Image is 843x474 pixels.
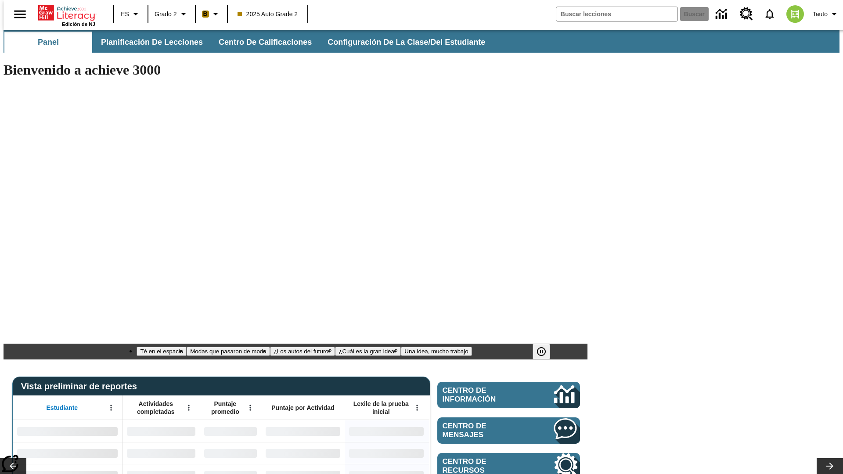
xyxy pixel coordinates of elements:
[94,32,210,53] button: Planificación de lecciones
[4,30,839,53] div: Subbarra de navegación
[151,6,192,22] button: Grado: Grado 2, Elige un grado
[270,347,335,356] button: Diapositiva 3 ¿Los autos del futuro?
[122,442,200,464] div: Sin datos,
[137,347,187,356] button: Diapositiva 1 Té en el espacio
[813,10,828,19] span: Tauto
[556,7,677,21] input: Buscar campo
[335,347,401,356] button: Diapositiva 4 ¿Cuál es la gran idea?
[781,3,809,25] button: Escoja un nuevo avatar
[204,400,246,416] span: Puntaje promedio
[203,8,208,19] span: B
[786,5,804,23] img: avatar image
[219,37,312,47] span: Centro de calificaciones
[238,10,298,19] span: 2025 Auto Grade 2
[817,458,843,474] button: Carrusel de lecciones, seguir
[443,386,525,404] span: Centro de información
[187,347,270,356] button: Diapositiva 2 Modas que pasaron de moda
[710,2,735,26] a: Centro de información
[38,3,95,27] div: Portada
[321,32,492,53] button: Configuración de la clase/del estudiante
[38,4,95,22] a: Portada
[117,6,145,22] button: Lenguaje: ES, Selecciona un idioma
[437,417,580,444] a: Centro de mensajes
[200,442,261,464] div: Sin datos,
[212,32,319,53] button: Centro de calificaciones
[38,37,59,47] span: Panel
[4,62,587,78] h1: Bienvenido a achieve 3000
[62,22,95,27] span: Edición de NJ
[443,422,528,439] span: Centro de mensajes
[4,32,92,53] button: Panel
[411,401,424,414] button: Abrir menú
[533,344,559,359] div: Pausar
[533,344,550,359] button: Pausar
[735,2,758,26] a: Centro de recursos, Se abrirá en una pestaña nueva.
[47,404,78,412] span: Estudiante
[101,37,203,47] span: Planificación de lecciones
[437,382,580,408] a: Centro de información
[155,10,177,19] span: Grado 2
[401,347,472,356] button: Diapositiva 5 Una idea, mucho trabajo
[182,401,195,414] button: Abrir menú
[244,401,257,414] button: Abrir menú
[200,420,261,442] div: Sin datos,
[4,32,493,53] div: Subbarra de navegación
[21,381,141,391] span: Vista preliminar de reportes
[122,420,200,442] div: Sin datos,
[328,37,485,47] span: Configuración de la clase/del estudiante
[104,401,118,414] button: Abrir menú
[7,1,33,27] button: Abrir el menú lateral
[271,404,334,412] span: Puntaje por Actividad
[809,6,843,22] button: Perfil/Configuración
[758,3,781,25] a: Notificaciones
[127,400,185,416] span: Actividades completadas
[349,400,413,416] span: Lexile de la prueba inicial
[121,10,129,19] span: ES
[198,6,224,22] button: Boost El color de la clase es anaranjado claro. Cambiar el color de la clase.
